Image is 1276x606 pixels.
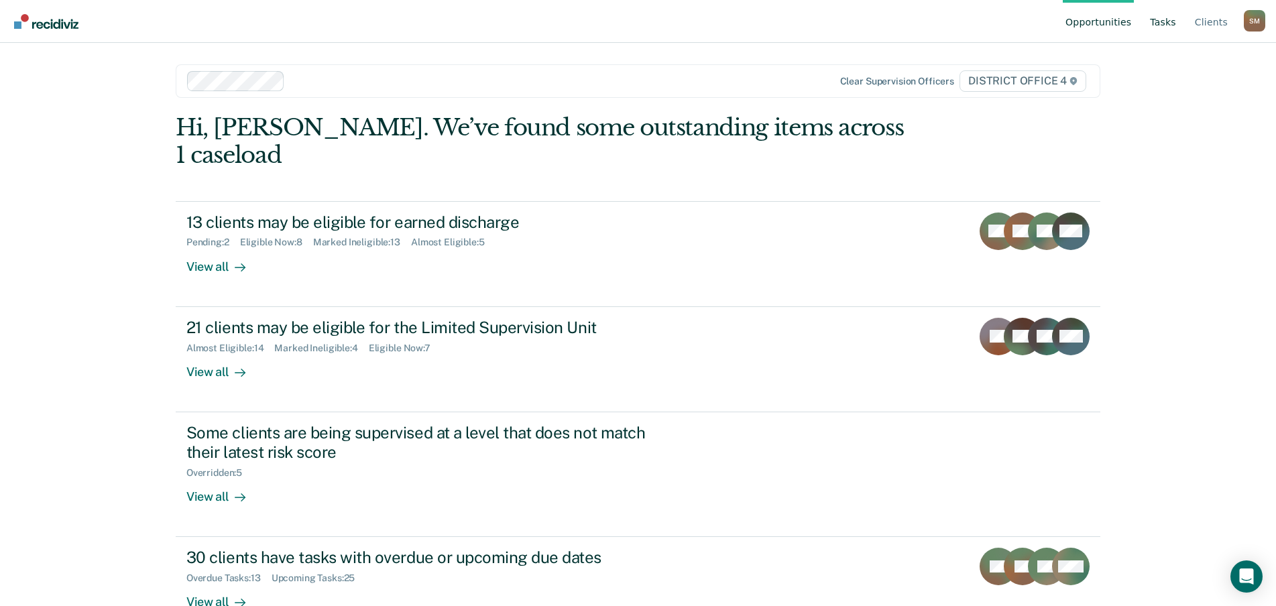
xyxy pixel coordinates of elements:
div: Almost Eligible : 14 [186,343,275,354]
button: Profile dropdown button [1244,10,1265,32]
div: Clear supervision officers [840,76,954,87]
div: Pending : 2 [186,237,240,248]
div: Overridden : 5 [186,467,253,479]
div: Marked Ineligible : 13 [313,237,411,248]
div: Eligible Now : 7 [369,343,441,354]
div: View all [186,248,262,274]
div: Eligible Now : 8 [240,237,313,248]
div: 13 clients may be eligible for earned discharge [186,213,657,232]
span: DISTRICT OFFICE 4 [960,70,1086,92]
a: 21 clients may be eligible for the Limited Supervision UnitAlmost Eligible:14Marked Ineligible:4E... [176,307,1100,412]
div: 21 clients may be eligible for the Limited Supervision Unit [186,318,657,337]
div: View all [186,353,262,379]
div: Some clients are being supervised at a level that does not match their latest risk score [186,423,657,462]
div: 30 clients have tasks with overdue or upcoming due dates [186,548,657,567]
a: Some clients are being supervised at a level that does not match their latest risk scoreOverridde... [176,412,1100,537]
div: Upcoming Tasks : 25 [272,572,366,584]
a: 13 clients may be eligible for earned dischargePending:2Eligible Now:8Marked Ineligible:13Almost ... [176,201,1100,307]
div: Almost Eligible : 5 [411,237,496,248]
div: Hi, [PERSON_NAME]. We’ve found some outstanding items across 1 caseload [176,114,915,169]
div: Overdue Tasks : 13 [186,572,272,584]
div: Open Intercom Messenger [1230,560,1263,593]
div: S M [1244,10,1265,32]
img: Recidiviz [14,14,78,29]
div: Marked Ineligible : 4 [274,343,368,354]
div: View all [186,478,262,504]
